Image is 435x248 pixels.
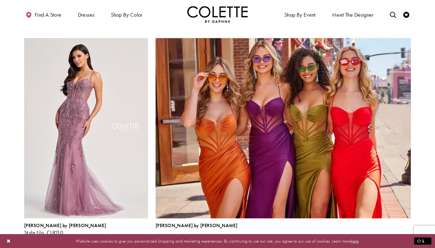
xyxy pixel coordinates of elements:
[24,223,106,236] div: Colette by Daphne Style No. CL8210
[43,237,391,245] p: Website uses cookies to give you personalized shopping and marketing experiences. By continuing t...
[330,6,375,23] a: Meet the designer
[111,12,143,18] span: Shop by color
[35,12,62,18] span: Find a store
[388,6,398,23] a: Toggle search
[24,38,148,218] a: Visit Colette by Daphne Style No. CL8210 Page
[109,6,144,23] span: Shop by color
[284,12,316,18] span: Shop By Event
[332,12,374,18] span: Meet the designer
[24,6,63,23] a: Find a store
[187,6,248,23] img: Colette by Daphne
[414,237,431,245] button: Submit Dialog
[76,6,96,23] span: Dresses
[283,6,317,23] span: Shop By Event
[187,6,248,23] a: Visit Home Page
[351,238,359,244] a: here
[24,229,63,236] span: Style No. CL8210
[78,12,95,18] span: Dresses
[24,222,106,229] span: [PERSON_NAME] by [PERSON_NAME]
[402,6,411,23] a: Check Wishlist
[4,236,14,246] button: Close Dialog
[156,222,237,229] span: [PERSON_NAME] by [PERSON_NAME]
